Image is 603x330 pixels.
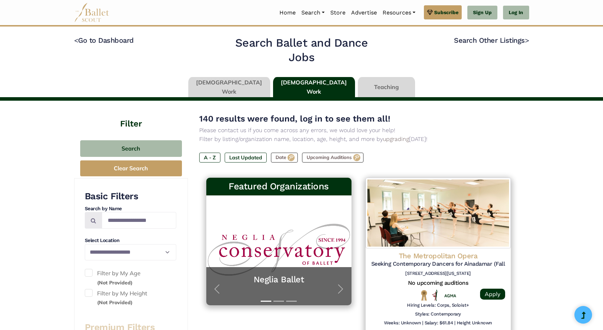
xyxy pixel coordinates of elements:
[384,320,421,326] h6: Weeks: Unknown
[74,36,78,45] code: <
[425,320,453,326] h6: Salary: $61.84
[454,36,529,45] a: Search Other Listings>
[74,36,134,45] a: <Go to Dashboard
[277,5,298,20] a: Home
[222,36,381,65] h2: Search Ballet and Dance Jobs
[422,320,423,326] h6: |
[85,237,176,244] h4: Select Location
[348,5,380,20] a: Advertise
[102,212,176,229] input: Search by names...
[503,6,529,20] a: Log In
[261,297,271,305] button: Slide 1
[85,190,176,202] h3: Basic Filters
[356,77,416,98] li: Teaching
[371,251,505,260] h4: The Metropolitan Opera
[371,279,505,287] h5: No upcoming auditions
[298,5,327,20] a: Search
[380,5,418,20] a: Resources
[199,153,220,163] label: A - Z
[273,297,284,305] button: Slide 2
[434,8,459,16] span: Subscribe
[199,135,518,144] p: Filter by listing/organization name, location, age, height, and more by [DATE]!
[80,140,182,157] button: Search
[199,114,390,124] span: 140 results were found, log in to see them all!
[302,153,363,163] label: Upcoming Auditions
[371,260,505,268] h5: Seeking Contemporary Dancers for Ainadamar (Fall 2024)
[444,294,456,298] img: Union
[427,8,433,16] img: gem.svg
[85,289,176,307] label: Filter by My Height
[420,290,428,301] img: National
[272,77,356,98] li: [DEMOGRAPHIC_DATA] Work
[480,289,505,300] a: Apply
[187,77,272,98] li: [DEMOGRAPHIC_DATA] Work
[383,136,409,142] a: upgrading
[85,205,176,212] h4: Search by Name
[199,126,518,135] p: Please contact us if you come across any errors, we would love your help!
[525,36,529,45] code: >
[97,279,132,286] small: (Not Provided)
[286,297,297,305] button: Slide 3
[415,311,461,317] h6: Styles: Contemporary
[80,160,182,176] button: Clear Search
[213,274,344,285] a: Neglia Ballet
[271,153,298,163] label: Date
[432,290,437,301] img: All
[225,153,267,163] label: Last Updated
[85,269,176,287] label: Filter by My Age
[407,302,469,308] h6: Hiring Levels: Corps, Soloist+
[97,299,132,306] small: (Not Provided)
[371,271,505,277] h6: [STREET_ADDRESS][US_STATE]
[457,320,492,326] h6: Height Unknown
[424,5,462,19] a: Subscribe
[327,5,348,20] a: Store
[366,178,511,248] img: Logo
[454,320,455,326] h6: |
[74,101,188,130] h4: Filter
[467,6,497,20] a: Sign Up
[212,181,346,193] h3: Featured Organizations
